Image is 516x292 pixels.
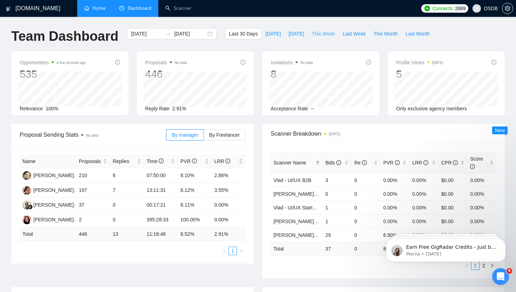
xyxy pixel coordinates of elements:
img: gigradar-bm.png [28,205,33,209]
input: End date [174,30,206,38]
time: [DATE] [329,132,340,136]
iframe: Intercom live chat [492,268,509,285]
li: Next Page [237,247,245,255]
td: 11:18:46 [144,227,178,241]
td: 2.91 % [212,227,246,241]
td: 7 [110,183,144,198]
span: info-circle [423,160,428,165]
span: left [222,249,226,253]
td: 6 [110,168,144,183]
span: -- [311,106,314,111]
button: This Month [370,28,402,39]
span: 100% [46,106,58,111]
span: Acceptance Rate [271,106,308,111]
span: dashboard [119,6,124,11]
td: 210 [76,168,110,183]
td: 0.00% [381,173,410,187]
div: [PERSON_NAME] [33,201,74,209]
span: info-circle [115,60,120,65]
div: [PERSON_NAME] [33,186,74,194]
span: Last Month [405,30,430,38]
td: 0.00% [381,214,410,228]
span: Time [147,158,164,164]
td: 197 [76,183,110,198]
td: 3 [323,173,352,187]
a: searchScanner [165,5,191,11]
td: 0 [110,213,144,227]
span: Dashboard [128,5,151,11]
span: Only exclusive agency members [396,106,467,111]
li: Previous Page [220,247,229,255]
span: Invitations [271,58,313,67]
button: Last 30 Days [225,28,262,39]
td: 100.00% [178,213,211,227]
td: 0.00% [467,201,496,214]
img: logo [6,3,11,14]
span: [DATE] [265,30,281,38]
span: Proposals [145,58,187,67]
th: Replies [110,155,144,168]
img: DA [22,171,31,180]
a: Vlad - UI/UX B2B [273,177,311,183]
td: 0.00% [409,214,438,228]
td: 0 [323,187,352,201]
td: Total [271,242,323,255]
td: 0 [351,187,381,201]
td: 0.00% [381,201,410,214]
td: 0.00% [409,173,438,187]
button: Last Month [402,28,434,39]
span: info-circle [470,164,475,169]
td: 0.00% [212,213,246,227]
span: PVR [180,158,197,164]
li: 1 [229,247,237,255]
span: info-circle [362,160,367,165]
span: This Month [373,30,398,38]
td: 0.00% [467,187,496,201]
button: Last Week [339,28,370,39]
td: $0.00 [438,173,468,187]
time: a few seconds ago [57,61,86,65]
span: Relevance [20,106,43,111]
div: [PERSON_NAME] [33,171,74,179]
span: Last 30 Days [229,30,258,38]
h1: Team Dashboard [11,28,118,45]
span: info-circle [225,158,230,163]
span: info-circle [336,160,341,165]
span: to [166,31,171,37]
button: This Week [308,28,339,39]
a: AK[PERSON_NAME] [22,187,74,193]
td: 2.86% [212,168,246,183]
td: 8.12% [178,183,211,198]
a: MB[PERSON_NAME] [22,216,74,222]
td: 8.11% [178,198,211,213]
td: 446 [76,227,110,241]
td: 0.00% [381,187,410,201]
a: [PERSON_NAME] - UI/UX Education [273,219,355,224]
span: LRR [214,158,231,164]
span: Score [470,156,483,169]
a: setting [502,6,513,11]
img: MB [22,215,31,224]
img: AK [22,186,31,195]
td: 07:50:00 [144,168,178,183]
td: 0 [351,201,381,214]
span: Connects: [432,5,454,12]
span: info-circle [395,160,400,165]
span: Scanner Breakdown [271,129,496,138]
span: info-circle [240,60,245,65]
span: No data [86,134,98,137]
a: [PERSON_NAME] - UI/UX General [273,232,350,238]
iframe: Intercom notifications message [376,224,516,273]
a: MI[PERSON_NAME] [22,202,74,207]
span: By Freelancer [209,132,240,138]
img: upwork-logo.png [424,6,430,11]
td: 0.00% [409,201,438,214]
td: 0 [110,198,144,213]
td: 0 [351,214,381,228]
span: By manager [172,132,198,138]
td: 395:28:33 [144,213,178,227]
span: New [495,128,505,133]
span: PVR [383,160,400,166]
span: Re [354,160,367,166]
a: DA[PERSON_NAME] [22,172,74,178]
